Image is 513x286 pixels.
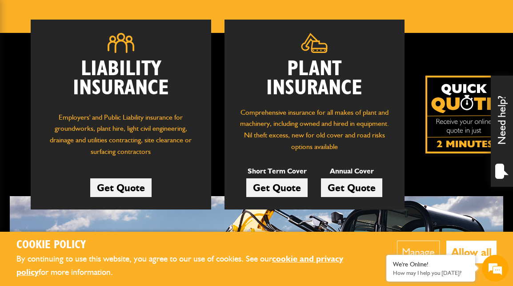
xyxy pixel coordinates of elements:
[246,178,308,197] a: Get Quote
[44,60,198,103] h2: Liability Insurance
[491,76,513,187] div: Need help?
[16,252,370,279] p: By continuing to use this website, you agree to our use of cookies. See our for more information.
[321,178,382,197] a: Get Quote
[393,261,469,268] div: We're Online!
[425,76,503,153] img: Quick Quote
[16,238,370,252] h2: Cookie Policy
[90,178,152,197] a: Get Quote
[393,270,469,276] p: How may I help you today?
[321,165,382,177] p: Annual Cover
[425,76,503,153] a: Get your insurance quote isn just 2-minutes
[238,60,392,98] h2: Plant Insurance
[397,241,440,263] button: Manage
[246,165,308,177] p: Short Term Cover
[446,241,497,263] button: Allow all
[238,107,392,152] p: Comprehensive insurance for all makes of plant and machinery, including owned and hired in equipm...
[44,112,198,162] p: Employers' and Public Liability insurance for groundworks, plant hire, light civil engineering, d...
